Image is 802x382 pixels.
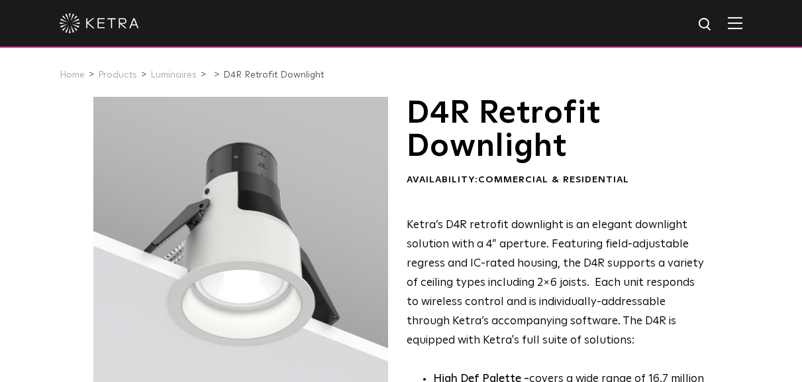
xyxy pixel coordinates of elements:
[728,17,742,29] img: Hamburger%20Nav.svg
[697,17,714,33] img: search icon
[407,97,708,164] h1: D4R Retrofit Downlight
[478,175,629,184] span: Commercial & Residential
[60,70,85,80] a: Home
[407,216,708,350] p: Ketra’s D4R retrofit downlight is an elegant downlight solution with a 4” aperture. Featuring fie...
[150,70,197,80] a: Luminaires
[407,174,708,187] div: Availability:
[98,70,137,80] a: Products
[223,70,324,80] a: D4R Retrofit Downlight
[60,13,139,33] img: ketra-logo-2019-white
